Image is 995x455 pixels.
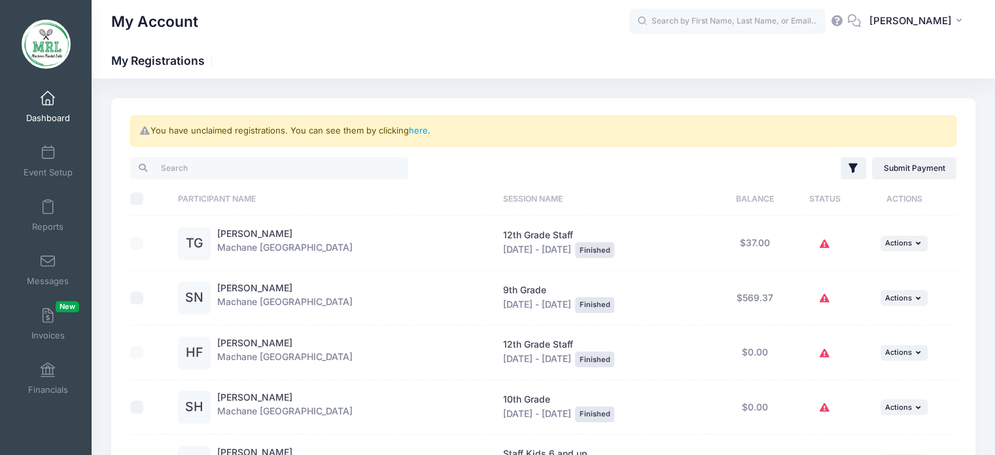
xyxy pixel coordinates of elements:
[217,391,292,403] a: [PERSON_NAME]
[17,138,79,184] a: Event Setup
[712,380,798,435] td: $0.00
[712,216,798,271] td: $37.00
[130,115,956,147] div: You have unclaimed registrations. You can see them by clicking .
[497,181,712,216] th: Session Name: activate to sort column ascending
[178,348,211,359] a: HF
[885,403,912,412] span: Actions
[130,181,171,216] th: Select All
[24,167,73,178] span: Event Setup
[217,282,353,314] div: Machane [GEOGRAPHIC_DATA]
[178,337,211,369] div: HF
[178,402,211,413] a: SH
[503,393,550,405] span: 10th Grade
[17,355,79,401] a: Financials
[503,338,706,367] div: [DATE] - [DATE]
[881,290,928,306] button: Actions
[17,84,79,130] a: Dashboard
[17,247,79,293] a: Messages
[881,236,928,251] button: Actions
[575,242,614,258] div: Finished
[885,348,912,357] span: Actions
[32,221,63,232] span: Reports
[881,345,928,361] button: Actions
[798,181,852,216] th: Status: activate to sort column ascending
[178,293,211,304] a: SN
[881,399,928,415] button: Actions
[178,227,211,260] div: TG
[17,192,79,238] a: Reports
[178,282,211,314] div: SN
[217,337,353,369] div: Machane [GEOGRAPHIC_DATA]
[503,338,573,350] span: 12th Grade Staff
[26,113,70,124] span: Dashboard
[178,238,211,249] a: TG
[503,393,706,422] div: [DATE] - [DATE]
[217,228,292,239] a: [PERSON_NAME]
[409,125,428,136] a: here
[712,271,798,326] td: $569.37
[575,297,614,313] div: Finished
[217,227,353,260] div: Machane [GEOGRAPHIC_DATA]
[629,9,826,35] input: Search by First Name, Last Name, or Email...
[503,283,706,313] div: [DATE] - [DATE]
[27,276,69,287] span: Messages
[885,293,912,302] span: Actions
[575,407,614,422] div: Finished
[31,330,65,341] span: Invoices
[111,7,198,37] h1: My Account
[217,391,353,424] div: Machane [GEOGRAPHIC_DATA]
[217,337,292,348] a: [PERSON_NAME]
[503,284,546,295] span: 9th Grade
[56,301,79,312] span: New
[852,181,956,216] th: Actions: activate to sort column ascending
[171,181,497,216] th: Participant Name: activate to sort column ascending
[872,157,956,179] a: Submit Payment
[861,7,975,37] button: [PERSON_NAME]
[503,228,706,258] div: [DATE] - [DATE]
[712,181,798,216] th: Balance: activate to sort column ascending
[575,352,614,367] div: Finished
[28,384,68,395] span: Financials
[503,229,573,240] span: 12th Grade Staff
[217,282,292,293] a: [PERSON_NAME]
[111,54,216,67] h1: My Registrations
[17,301,79,347] a: InvoicesNew
[22,20,71,69] img: Machane Racket Lake
[130,157,408,179] input: Search
[869,14,952,28] span: [PERSON_NAME]
[885,238,912,247] span: Actions
[712,325,798,380] td: $0.00
[178,391,211,424] div: SH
